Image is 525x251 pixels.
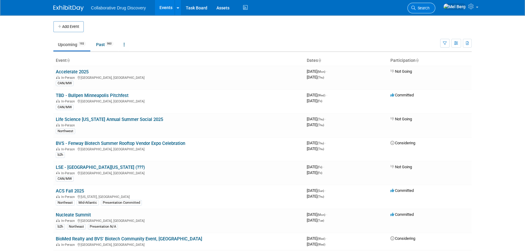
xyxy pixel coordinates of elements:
a: BioMed Realty and BVS' Biotech Community Event, [GEOGRAPHIC_DATA] [56,236,202,242]
span: [DATE] [307,212,327,217]
span: [DATE] [307,99,322,103]
span: [DATE] [307,188,326,193]
span: - [323,165,324,169]
span: (Wed) [317,94,325,97]
span: In-Person [61,99,77,103]
img: In-Person Event [56,195,60,198]
span: In-Person [61,123,77,127]
span: (Thu) [317,195,324,198]
span: (Sun) [317,189,324,192]
th: Participation [388,55,472,66]
div: [US_STATE], [GEOGRAPHIC_DATA] [56,194,302,199]
span: Committed [390,212,414,217]
span: 193 [78,42,86,46]
div: Northeast [67,224,86,229]
img: In-Person Event [56,171,60,174]
span: In-Person [61,76,77,80]
th: Event [53,55,304,66]
span: - [326,212,327,217]
a: Nucleate Summit [56,212,91,218]
a: Upcoming193 [53,39,90,50]
span: - [326,93,327,97]
div: Mid-Atlantic [77,200,99,206]
span: (Wed) [317,237,325,240]
div: b2h [56,152,65,158]
span: [DATE] [307,93,327,97]
span: - [325,117,326,121]
span: [DATE] [307,194,324,199]
a: BVS - Fenway Biotech Summer Rooftop Vendor Expo Celebration [56,141,185,146]
a: Sort by Participation Type [416,58,419,63]
span: [DATE] [307,165,324,169]
img: ExhibitDay [53,5,84,11]
span: [DATE] [307,75,324,79]
span: (Thu) [317,76,324,79]
div: [GEOGRAPHIC_DATA], [GEOGRAPHIC_DATA] [56,218,302,223]
a: Accelerate 2025 [56,69,89,75]
img: In-Person Event [56,147,60,150]
a: LSE - [GEOGRAPHIC_DATA][US_STATE] (???) [56,165,145,170]
span: (Thu) [317,123,324,127]
span: [DATE] [307,117,326,121]
span: Considering [390,236,415,241]
div: CAN/MW [56,81,74,86]
span: Not Going [390,165,412,169]
span: Committed [390,188,414,193]
span: Considering [390,141,415,145]
img: In-Person Event [56,243,60,246]
span: (Thu) [317,147,324,151]
div: CAN/MW [56,105,74,110]
span: (Fri) [317,166,322,169]
div: Presentation Committed [101,200,142,206]
span: [DATE] [307,69,327,74]
span: (Thu) [317,142,324,145]
span: (Fri) [317,171,322,175]
span: In-Person [61,147,77,151]
span: [DATE] [307,122,324,127]
span: Collaborative Drug Discovery [91,5,146,10]
div: [GEOGRAPHIC_DATA], [GEOGRAPHIC_DATA] [56,170,302,175]
span: 960 [105,42,113,46]
span: Committed [390,93,414,97]
span: In-Person [61,219,77,223]
span: (Thu) [317,118,324,121]
span: [DATE] [307,236,327,241]
div: Presentation N/A [88,224,118,229]
span: Not Going [390,117,412,121]
span: (Mon) [317,70,325,73]
a: Sort by Event Name [67,58,70,63]
button: Add Event [53,21,84,32]
div: [GEOGRAPHIC_DATA], [GEOGRAPHIC_DATA] [56,99,302,103]
a: Search [407,3,435,13]
img: In-Person Event [56,99,60,102]
span: - [325,188,326,193]
span: Search [416,6,430,10]
a: Life Science [US_STATE] Annual Summer Social 2025 [56,117,163,122]
span: In-Person [61,243,77,247]
span: [DATE] [307,141,326,145]
th: Dates [304,55,388,66]
div: [GEOGRAPHIC_DATA], [GEOGRAPHIC_DATA] [56,146,302,151]
img: Mel Berg [443,3,466,10]
span: (Mon) [317,213,325,216]
span: [DATE] [307,170,322,175]
div: CAN/MW [56,176,74,182]
img: In-Person Event [56,219,60,222]
div: [GEOGRAPHIC_DATA], [GEOGRAPHIC_DATA] [56,75,302,80]
div: b2h [56,224,65,229]
span: (Wed) [317,243,325,246]
img: In-Person Event [56,76,60,79]
div: [GEOGRAPHIC_DATA], [GEOGRAPHIC_DATA] [56,242,302,247]
span: [DATE] [307,242,325,246]
a: Past960 [92,39,118,50]
span: [DATE] [307,218,324,223]
div: Northeast [56,200,75,206]
span: In-Person [61,195,77,199]
span: (Tue) [317,219,324,222]
span: Not Going [390,69,412,74]
span: In-Person [61,171,77,175]
a: Sort by Start Date [318,58,321,63]
a: TBD - Bullpen Minneapolis Pitchfest [56,93,129,98]
div: Northwest [56,129,75,134]
img: In-Person Event [56,123,60,126]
